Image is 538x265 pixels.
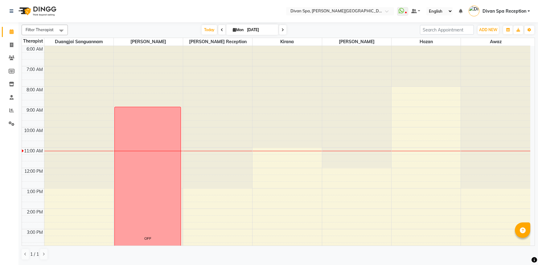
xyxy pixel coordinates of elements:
[245,25,276,35] input: 2025-09-01
[420,25,474,35] input: Search Appointment
[23,127,44,134] div: 10:00 AM
[26,209,44,215] div: 2:00 PM
[183,38,252,46] span: [PERSON_NAME] Reception
[23,168,44,175] div: 12:00 PM
[231,27,245,32] span: Mon
[512,240,532,259] iframe: chat widget
[16,2,58,20] img: logo
[25,87,44,93] div: 8:00 AM
[25,107,44,114] div: 9:00 AM
[478,26,499,34] button: ADD NEW
[25,66,44,73] div: 7:00 AM
[22,38,44,44] div: Therapist
[26,229,44,236] div: 3:00 PM
[144,236,151,241] div: OFF
[479,27,497,32] span: ADD NEW
[114,38,183,46] span: [PERSON_NAME]
[483,8,526,14] span: Divan Spa Reception
[23,148,44,154] div: 11:00 AM
[26,188,44,195] div: 1:00 PM
[44,38,113,46] span: Duangjai Sanguannam
[202,25,217,35] span: Today
[30,251,39,258] span: 1 / 1
[469,6,479,16] img: Divan Spa Reception
[26,27,54,32] span: Filter Therapist
[322,38,391,46] span: [PERSON_NAME]
[25,46,44,52] div: 6:00 AM
[461,38,530,46] span: Awaz
[392,38,461,46] span: Hozan
[253,38,322,46] span: kirana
